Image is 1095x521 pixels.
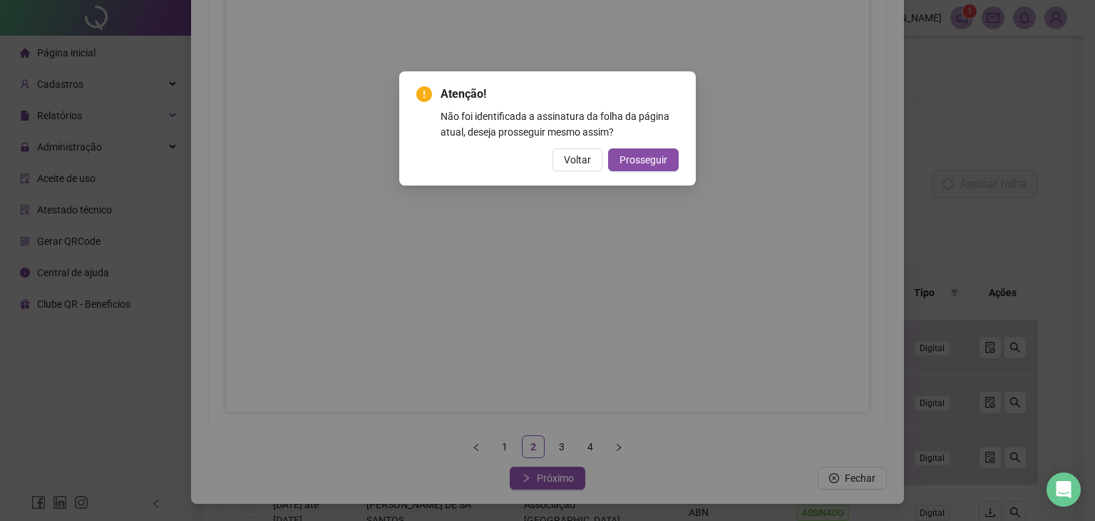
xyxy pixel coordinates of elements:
span: Prosseguir [620,152,667,168]
button: Voltar [552,148,602,171]
button: Prosseguir [608,148,679,171]
div: Não foi identificada a assinatura da folha da página atual, deseja prosseguir mesmo assim? [441,108,679,140]
span: Atenção! [441,86,679,103]
div: Open Intercom Messenger [1047,472,1081,507]
span: exclamation-circle [416,86,432,102]
span: Voltar [564,152,591,168]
